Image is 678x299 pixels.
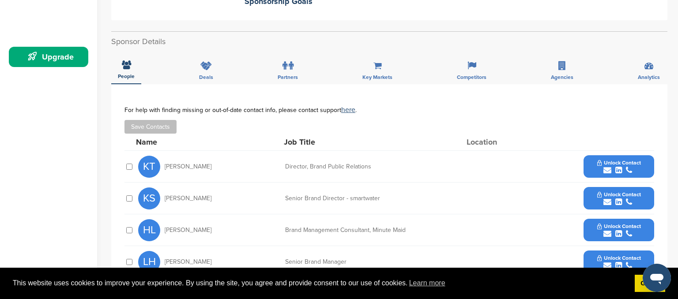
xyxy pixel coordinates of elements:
div: Name [136,138,233,146]
div: Senior Brand Director - smartwater [285,195,418,202]
span: Partners [278,75,298,80]
div: Location [467,138,533,146]
h2: Sponsor Details [111,36,667,48]
div: For help with finding missing or out-of-date contact info, please contact support . [124,106,654,113]
button: Unlock Contact [587,185,652,212]
span: [PERSON_NAME] [165,164,211,170]
a: learn more about cookies [408,277,447,290]
div: Brand Management Consultant, Minute Maid [285,227,418,233]
span: [PERSON_NAME] [165,227,211,233]
button: Unlock Contact [587,153,652,180]
span: Competitors [457,75,486,80]
a: Upgrade [9,47,88,67]
span: Agencies [551,75,573,80]
span: Analytics [638,75,660,80]
span: HL [138,219,160,241]
div: Senior Brand Manager [285,259,418,265]
div: Job Title [284,138,416,146]
span: [PERSON_NAME] [165,259,211,265]
span: Unlock Contact [597,223,641,229]
span: LH [138,251,160,273]
div: Director, Brand Public Relations [285,164,418,170]
span: Key Markets [362,75,392,80]
button: Unlock Contact [587,217,652,243]
iframe: Button to launch messaging window [643,264,671,292]
span: KS [138,187,160,209]
span: Deals [199,75,213,80]
div: Upgrade [13,49,88,65]
button: Unlock Contact [587,249,652,275]
span: People [118,74,135,79]
a: dismiss cookie message [635,275,665,292]
span: KT [138,156,160,178]
span: This website uses cookies to improve your experience. By using the site, you agree and provide co... [13,277,628,290]
a: here [341,105,355,114]
span: Unlock Contact [597,191,641,198]
span: Unlock Contact [597,255,641,261]
span: Unlock Contact [597,160,641,166]
button: Save Contacts [124,120,177,134]
span: [PERSON_NAME] [165,195,211,202]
